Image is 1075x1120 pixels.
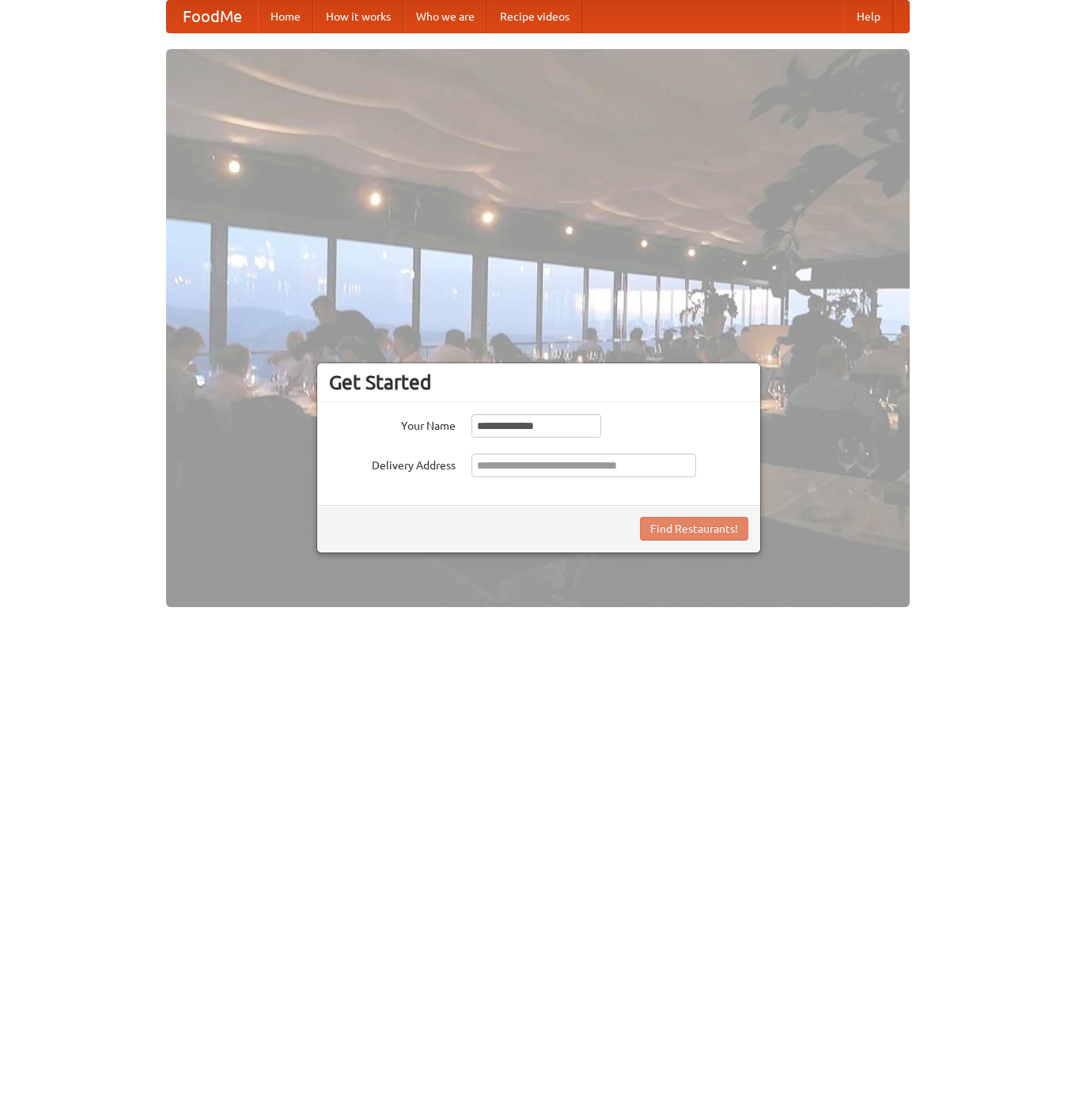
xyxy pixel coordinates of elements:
[167,1,258,32] a: FoodMe
[329,414,456,434] label: Your Name
[403,1,487,32] a: Who we are
[329,370,748,394] h3: Get Started
[313,1,403,32] a: How it works
[487,1,582,32] a: Recipe videos
[640,517,748,541] button: Find Restaurants!
[844,1,893,32] a: Help
[329,454,456,473] label: Delivery Address
[258,1,313,32] a: Home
